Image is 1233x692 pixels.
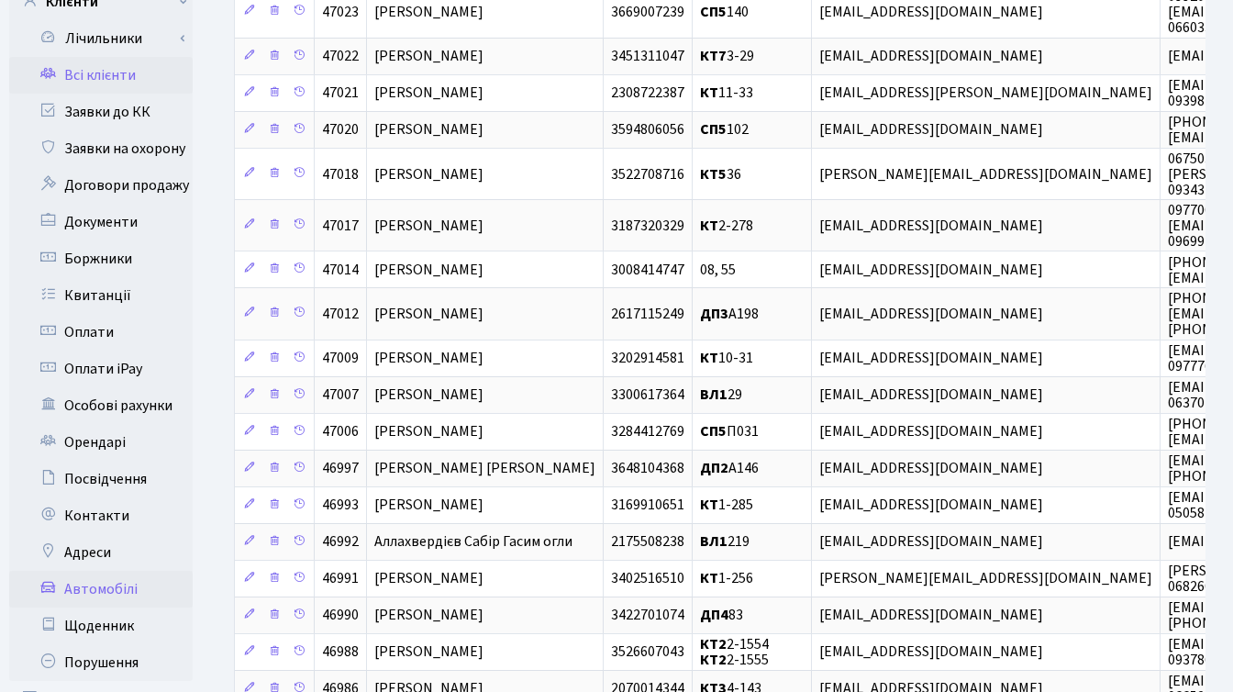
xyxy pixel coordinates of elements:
span: 46993 [322,496,359,516]
span: [EMAIL_ADDRESS][DOMAIN_NAME] [819,216,1043,236]
span: Аллахвердієв Сабір Гасим огли [374,532,572,552]
span: [EMAIL_ADDRESS][DOMAIN_NAME] [819,459,1043,479]
span: 10-31 [700,349,753,369]
span: [PERSON_NAME] [374,606,483,626]
a: Контакти [9,497,193,534]
a: Орендарі [9,424,193,461]
span: 2308722387 [611,84,684,104]
span: [EMAIL_ADDRESS][DOMAIN_NAME] [819,349,1043,369]
span: 47021 [322,84,359,104]
span: 1-256 [700,569,753,589]
span: [PERSON_NAME] [374,120,483,140]
b: ВЛ1 [700,385,728,406]
span: 3522708716 [611,164,684,184]
span: [EMAIL_ADDRESS][DOMAIN_NAME] [819,47,1043,67]
span: [EMAIL_ADDRESS][DOMAIN_NAME] [819,606,1043,626]
span: [PERSON_NAME] [374,569,483,589]
span: [EMAIL_ADDRESS][DOMAIN_NAME] [819,532,1043,552]
b: КТ [700,349,718,369]
a: Заявки до КК [9,94,193,130]
a: Документи [9,204,193,240]
span: [PERSON_NAME][EMAIL_ADDRESS][DOMAIN_NAME] [819,569,1152,589]
b: КТ [700,84,718,104]
span: 3284412769 [611,422,684,442]
span: [PERSON_NAME] [374,304,483,324]
span: [EMAIL_ADDRESS][PERSON_NAME][DOMAIN_NAME] [819,84,1152,104]
span: 3526607043 [611,642,684,663]
span: 2175508238 [611,532,684,552]
span: 46988 [322,642,359,663]
span: 3-29 [700,47,754,67]
span: 29 [700,385,742,406]
span: [PERSON_NAME] [374,422,483,442]
span: 140 [700,2,749,22]
span: [PERSON_NAME] [PERSON_NAME] [374,459,595,479]
span: 2-1554 2-1555 [700,634,769,670]
b: СП5 [700,422,727,442]
span: 47014 [322,260,359,280]
a: Посвідчення [9,461,193,497]
b: КТ5 [700,164,727,184]
span: 36 [700,164,741,184]
span: 46990 [322,606,359,626]
span: [PERSON_NAME] [374,84,483,104]
a: Оплати iPay [9,351,193,387]
span: 3202914581 [611,349,684,369]
span: 3300617364 [611,385,684,406]
b: КТ7 [700,47,727,67]
a: Боржники [9,240,193,277]
span: 47007 [322,385,359,406]
span: 3594806056 [611,120,684,140]
b: ДП2 [700,459,728,479]
a: Оплати [9,314,193,351]
span: 46991 [322,569,359,589]
span: 3422701074 [611,606,684,626]
span: 3402516510 [611,569,684,589]
span: [PERSON_NAME] [374,260,483,280]
span: П031 [700,422,759,442]
a: Автомобілі [9,571,193,608]
a: Порушення [9,644,193,681]
span: А198 [700,304,759,324]
span: [PERSON_NAME] [374,642,483,663]
span: 2-278 [700,216,753,236]
a: Особові рахунки [9,387,193,424]
span: [EMAIL_ADDRESS][DOMAIN_NAME] [819,422,1043,442]
span: [PERSON_NAME] [374,2,483,22]
span: 47009 [322,349,359,369]
a: Квитанції [9,277,193,314]
span: 47006 [322,422,359,442]
span: 47018 [322,164,359,184]
a: Адреси [9,534,193,571]
b: КТ [700,496,718,516]
span: 47020 [322,120,359,140]
span: [EMAIL_ADDRESS][DOMAIN_NAME] [819,496,1043,516]
a: Лічильники [21,20,193,57]
span: 219 [700,532,750,552]
span: 46992 [322,532,359,552]
b: КТ [700,569,718,589]
a: Заявки на охорону [9,130,193,167]
a: Щоденник [9,608,193,644]
span: [PERSON_NAME] [374,164,483,184]
span: 3169910651 [611,496,684,516]
span: 11-33 [700,84,753,104]
span: 47023 [322,2,359,22]
span: [EMAIL_ADDRESS][DOMAIN_NAME] [819,304,1043,324]
span: 3669007239 [611,2,684,22]
b: КТ2 [700,650,727,670]
span: [EMAIL_ADDRESS][DOMAIN_NAME] [819,2,1043,22]
span: 1-285 [700,496,753,516]
span: 3187320329 [611,216,684,236]
span: 47012 [322,304,359,324]
span: [PERSON_NAME] [374,216,483,236]
span: [EMAIL_ADDRESS][DOMAIN_NAME] [819,385,1043,406]
span: [PERSON_NAME] [374,496,483,516]
b: КТ2 [700,634,727,654]
span: [PERSON_NAME] [374,385,483,406]
b: СП5 [700,120,727,140]
span: 102 [700,120,749,140]
span: 47022 [322,47,359,67]
span: А146 [700,459,759,479]
b: СП5 [700,2,727,22]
